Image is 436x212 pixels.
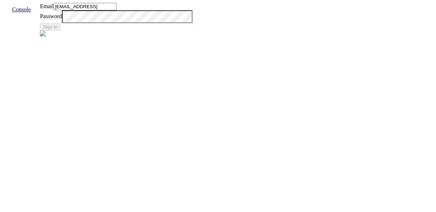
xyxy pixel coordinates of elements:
img: azure.svg [40,31,46,36]
label: Password [40,14,62,20]
input: Email [54,3,117,10]
label: Email [40,3,53,9]
a: Console [6,6,36,12]
button: Sign In [40,23,61,31]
